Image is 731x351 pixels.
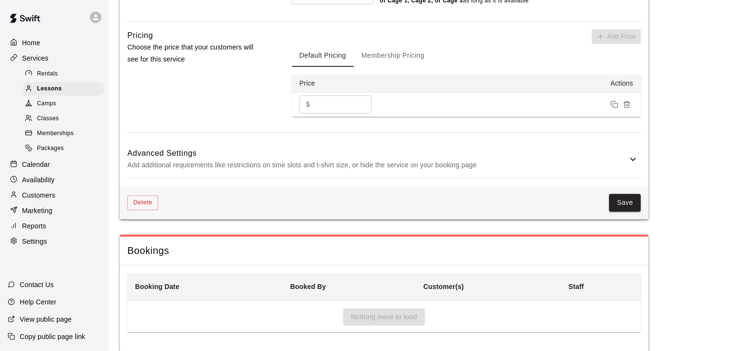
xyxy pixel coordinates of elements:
div: Camps [23,97,104,111]
span: Classes [37,114,59,124]
span: Bookings [127,244,641,257]
h6: Pricing [127,29,153,42]
a: Camps [23,97,108,112]
a: Settings [8,234,100,249]
b: Booking Date [135,283,179,290]
div: Advanced SettingsAdd additional requirements like restrictions on time slots and t-shirt size, or... [127,140,641,178]
p: Availability [22,175,55,185]
div: Memberships [23,127,104,140]
p: Customers [22,190,55,200]
p: Services [22,53,49,63]
p: Marketing [22,206,52,215]
p: Add additional requirements like restrictions on time slots and t-shirt size, or hide the service... [127,159,627,171]
b: Customer(s) [423,283,464,290]
a: Packages [23,141,108,156]
button: Duplicate price [608,98,620,111]
th: Price [292,75,388,92]
p: View public page [20,314,72,324]
p: Copy public page link [20,332,85,341]
span: Camps [37,99,56,109]
span: Memberships [37,129,74,138]
span: Packages [37,144,64,153]
b: Staff [569,283,584,290]
div: Packages [23,142,104,155]
button: Default Pricing [292,44,354,67]
a: Services [8,51,100,65]
b: Booked By [290,283,326,290]
p: Reports [22,221,46,231]
button: Delete [127,195,158,210]
a: Rentals [23,66,108,81]
a: Home [8,36,100,50]
p: Help Center [20,297,56,307]
h6: Advanced Settings [127,147,627,160]
a: Availability [8,173,100,187]
p: Choose the price that your customers will see for this service [127,41,261,65]
div: Rentals [23,67,104,81]
button: Save [609,194,641,212]
a: Marketing [8,203,100,218]
a: Reports [8,219,100,233]
a: Customers [8,188,100,202]
button: Membership Pricing [354,44,432,67]
a: Lessons [23,81,108,96]
p: Contact Us [20,280,54,289]
button: Remove price [620,98,633,111]
a: Classes [23,112,108,126]
p: Home [22,38,40,48]
span: Lessons [37,84,62,94]
a: Memberships [23,126,108,141]
div: Classes [23,112,104,125]
p: Calendar [22,160,50,169]
th: Actions [388,75,641,92]
div: Lessons [23,82,104,96]
a: Calendar [8,157,100,172]
p: Settings [22,237,47,246]
span: Rentals [37,69,58,79]
p: $ [306,100,310,110]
